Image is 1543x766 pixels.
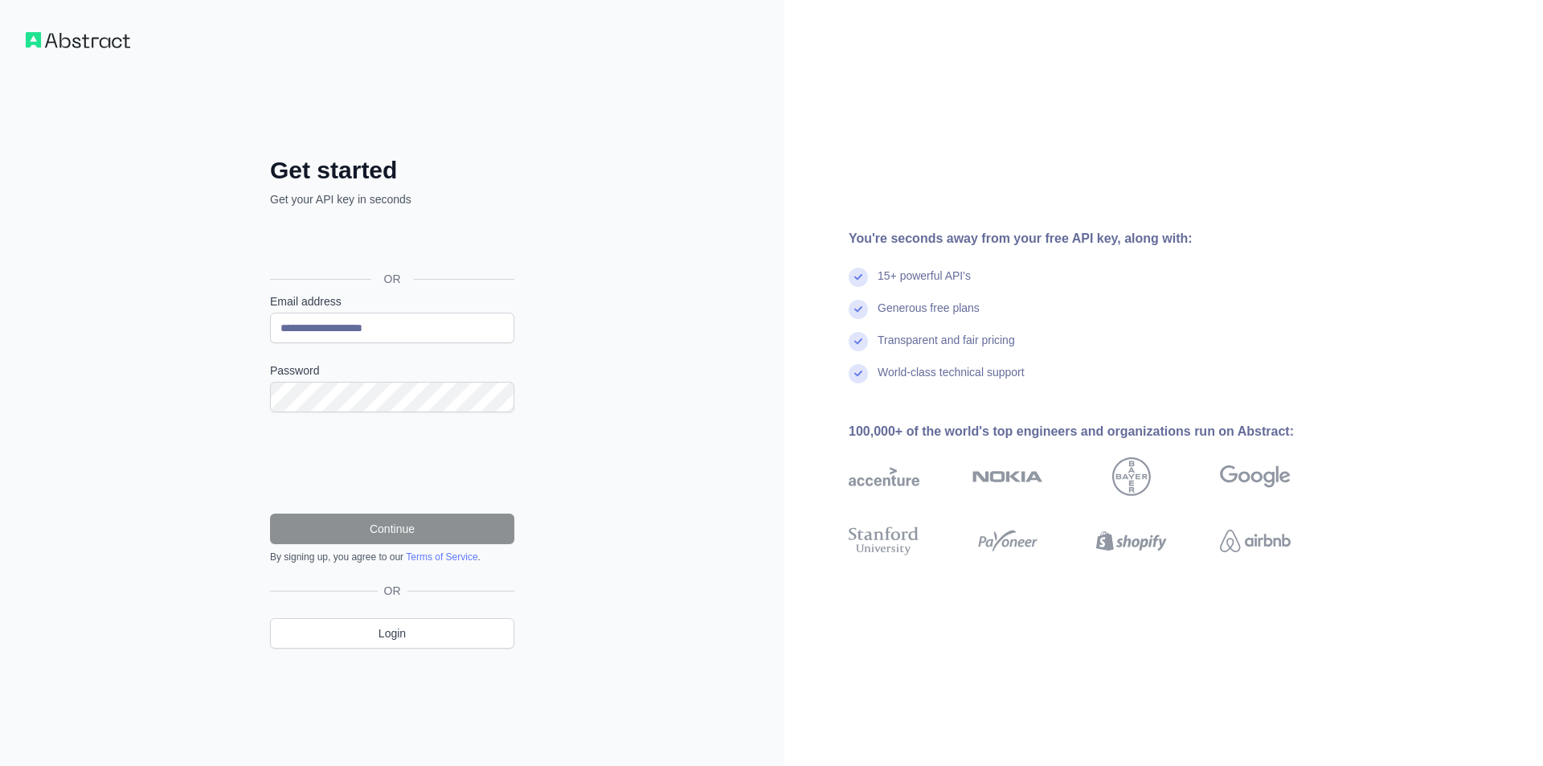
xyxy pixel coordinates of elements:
p: Get your API key in seconds [270,191,514,207]
div: 15+ powerful API's [878,268,971,300]
img: stanford university [849,523,919,559]
img: google [1220,457,1291,496]
img: shopify [1096,523,1167,559]
button: Continue [270,514,514,544]
iframe: Sign in with Google Button [262,225,519,260]
label: Password [270,363,514,379]
h2: Get started [270,156,514,185]
div: You're seconds away from your free API key, along with: [849,229,1342,248]
img: check mark [849,364,868,383]
div: World-class technical support [878,364,1025,396]
img: check mark [849,300,868,319]
label: Email address [270,293,514,309]
div: By signing up, you agree to our . [270,551,514,563]
span: OR [378,583,407,599]
img: bayer [1112,457,1151,496]
img: Workflow [26,32,130,48]
div: Transparent and fair pricing [878,332,1015,364]
img: check mark [849,268,868,287]
img: check mark [849,332,868,351]
span: OR [371,271,414,287]
a: Terms of Service [406,551,477,563]
div: Generous free plans [878,300,980,332]
img: nokia [972,457,1043,496]
img: accenture [849,457,919,496]
a: Login [270,618,514,649]
img: airbnb [1220,523,1291,559]
iframe: reCAPTCHA [270,432,514,494]
img: payoneer [972,523,1043,559]
div: 100,000+ of the world's top engineers and organizations run on Abstract: [849,422,1342,441]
